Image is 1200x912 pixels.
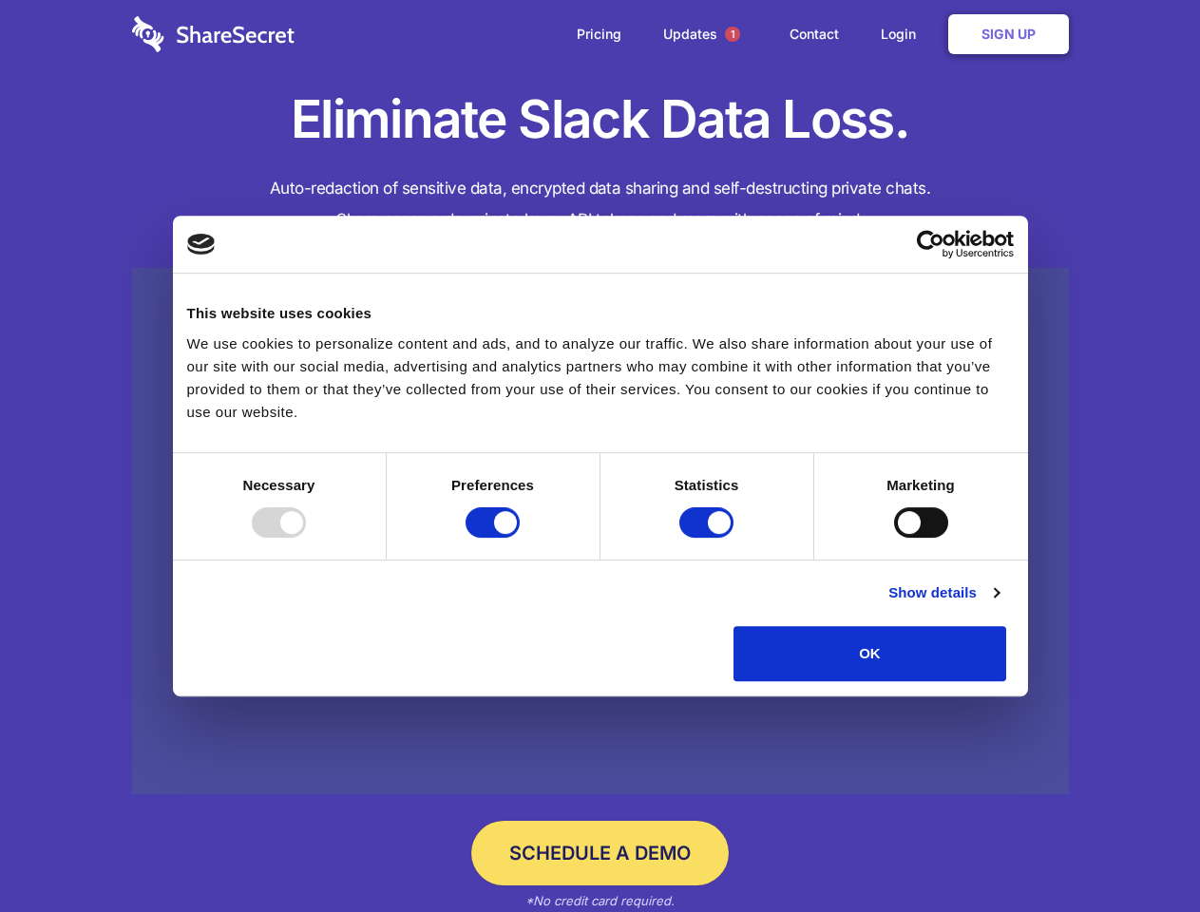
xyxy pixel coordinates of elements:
a: Contact [771,5,858,64]
strong: Necessary [243,477,315,493]
a: Usercentrics Cookiebot - opens in a new window [848,230,1014,258]
h1: Eliminate Slack Data Loss. [132,85,1069,154]
a: Schedule a Demo [471,821,729,885]
button: OK [733,626,1006,681]
div: This website uses cookies [187,302,1014,325]
strong: Statistics [675,477,739,493]
a: Login [862,5,944,64]
a: Sign Up [948,14,1069,54]
div: We use cookies to personalize content and ads, and to analyze our traffic. We also share informat... [187,332,1014,424]
a: Pricing [558,5,640,64]
a: Wistia video thumbnail [132,268,1069,795]
span: 1 [725,27,740,42]
img: logo [187,234,216,255]
strong: Preferences [451,477,534,493]
em: *No credit card required. [525,893,675,908]
a: Show details [888,581,999,604]
img: logo-wordmark-white-trans-d4663122ce5f474addd5e946df7df03e33cb6a1c49d2221995e7729f52c070b2.svg [132,16,295,52]
h4: Auto-redaction of sensitive data, encrypted data sharing and self-destructing private chats. Shar... [132,173,1069,236]
strong: Marketing [886,477,955,493]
